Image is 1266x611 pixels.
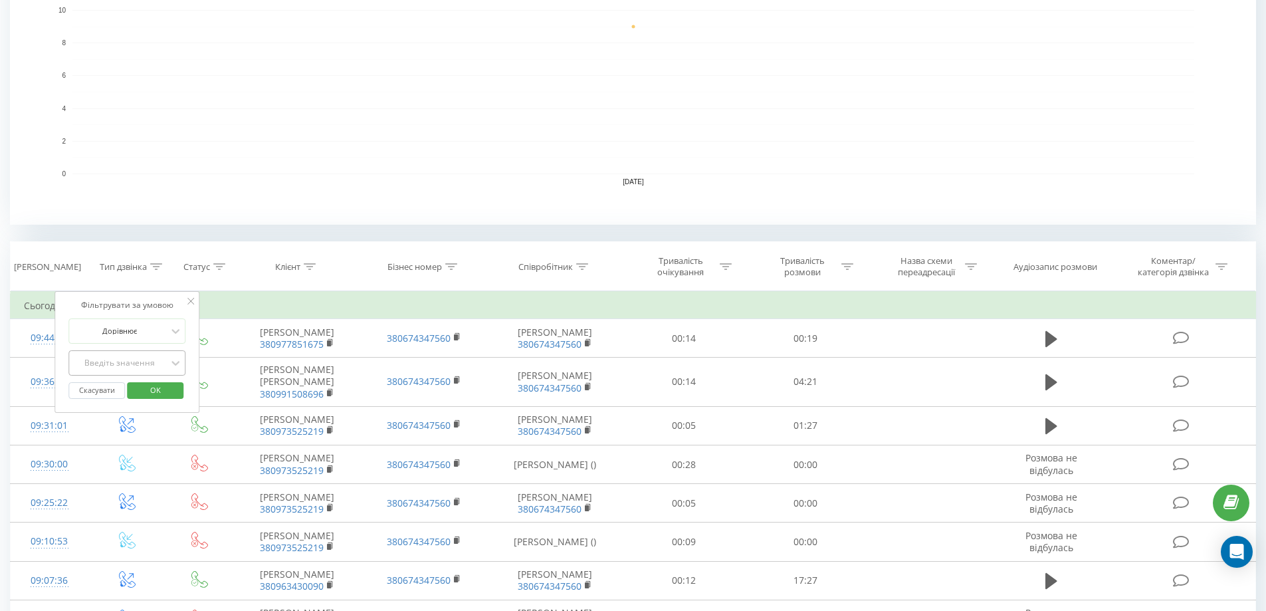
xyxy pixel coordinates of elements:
td: [PERSON_NAME] [234,319,360,358]
a: 380674347560 [387,375,451,388]
text: 8 [62,39,66,47]
a: 380991508696 [260,388,324,400]
a: 380674347560 [387,419,451,431]
a: 380674347560 [518,503,581,515]
div: Тривалість очікування [645,255,716,278]
div: 09:44:19 [24,325,75,351]
button: OK [127,382,183,399]
td: 17:27 [745,561,867,600]
div: Назва схеми переадресації [891,255,962,278]
text: [DATE] [623,178,644,185]
button: Скасувати [68,382,125,399]
a: 380674347560 [518,580,581,592]
td: 00:09 [623,523,745,561]
a: 380973525219 [260,503,324,515]
td: [PERSON_NAME] [234,445,360,484]
span: Розмова не відбулась [1025,451,1077,476]
div: Тип дзвінка [100,261,147,273]
div: 09:10:53 [24,529,75,554]
a: 380674347560 [387,332,451,344]
text: 6 [62,72,66,80]
div: Тривалість розмови [767,255,838,278]
a: 380963430090 [260,580,324,592]
a: 380973525219 [260,541,324,554]
div: Введіть значення [72,358,167,368]
td: 00:14 [623,319,745,358]
td: 00:00 [745,523,867,561]
span: Розмова не відбулась [1025,491,1077,515]
div: 09:30:00 [24,451,75,477]
a: 380674347560 [387,458,451,471]
a: 380973525219 [260,464,324,477]
a: 380674347560 [387,574,451,586]
td: [PERSON_NAME] () [487,523,623,561]
text: 4 [62,105,66,112]
td: [PERSON_NAME] [234,561,360,600]
a: 380674347560 [518,338,581,350]
td: 01:27 [745,406,867,445]
td: [PERSON_NAME] [234,523,360,561]
div: Співробітник [518,261,573,273]
td: [PERSON_NAME] () [487,445,623,484]
div: 09:07:36 [24,568,75,594]
div: Аудіозапис розмови [1013,261,1097,273]
text: 0 [62,170,66,178]
a: 380674347560 [387,497,451,509]
td: [PERSON_NAME] [487,406,623,445]
td: 00:14 [623,358,745,407]
td: [PERSON_NAME] [487,358,623,407]
td: 04:21 [745,358,867,407]
td: [PERSON_NAME] [487,561,623,600]
div: 09:36:33 [24,369,75,395]
span: OK [137,380,174,400]
text: 10 [58,7,66,14]
td: [PERSON_NAME] [PERSON_NAME] [234,358,360,407]
td: [PERSON_NAME] [234,406,360,445]
td: [PERSON_NAME] [487,319,623,358]
a: 380674347560 [518,425,581,437]
td: [PERSON_NAME] [487,484,623,523]
span: Розмова не відбулась [1025,529,1077,554]
td: 00:12 [623,561,745,600]
td: 00:05 [623,406,745,445]
div: [PERSON_NAME] [14,261,81,273]
div: Коментар/категорія дзвінка [1134,255,1212,278]
text: 2 [62,138,66,145]
td: 00:19 [745,319,867,358]
td: [PERSON_NAME] [234,484,360,523]
a: 380973525219 [260,425,324,437]
a: 380977851675 [260,338,324,350]
div: Бізнес номер [387,261,442,273]
td: 00:28 [623,445,745,484]
div: 09:25:22 [24,490,75,516]
td: 00:00 [745,484,867,523]
td: 00:00 [745,445,867,484]
div: Фільтрувати за умовою [68,299,185,312]
td: Сьогодні [11,293,1256,319]
div: 09:31:01 [24,413,75,439]
td: 00:05 [623,484,745,523]
a: 380674347560 [387,535,451,548]
div: Open Intercom Messenger [1221,536,1253,568]
div: Клієнт [275,261,300,273]
a: 380674347560 [518,382,581,394]
div: Статус [183,261,210,273]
